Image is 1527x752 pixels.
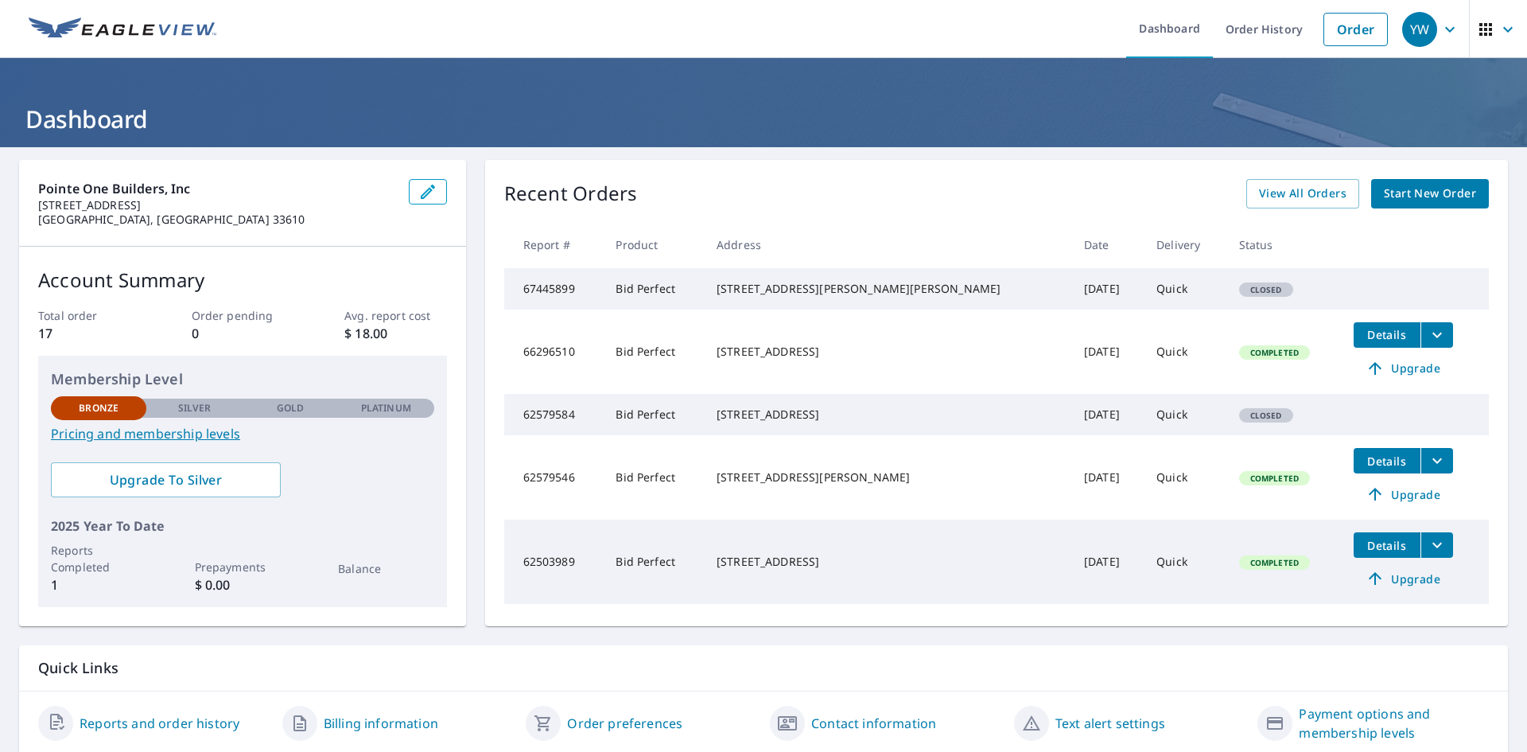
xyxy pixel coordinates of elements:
div: [STREET_ADDRESS] [717,407,1059,423]
a: Pricing and membership levels [51,424,434,443]
button: detailsBtn-66296510 [1354,322,1420,348]
span: Upgrade To Silver [64,471,268,489]
a: Order preferences [567,714,682,733]
th: Product [603,221,704,268]
th: Report # [504,221,604,268]
p: [STREET_ADDRESS] [38,198,396,212]
p: 0 [192,324,293,343]
td: 66296510 [504,310,604,394]
td: 62579546 [504,435,604,520]
p: Avg. report cost [344,307,446,324]
td: Quick [1144,310,1226,394]
p: Membership Level [51,368,434,390]
a: Upgrade [1354,356,1453,381]
button: filesDropdownBtn-66296510 [1420,322,1453,348]
p: Gold [277,401,304,415]
div: [STREET_ADDRESS] [717,344,1059,360]
span: Completed [1241,347,1308,358]
p: [GEOGRAPHIC_DATA], [GEOGRAPHIC_DATA] 33610 [38,212,396,227]
a: Order [1323,13,1388,46]
td: Quick [1144,435,1226,520]
a: Payment options and membership levels [1299,704,1489,742]
button: filesDropdownBtn-62579546 [1420,448,1453,473]
span: Details [1363,538,1411,553]
p: Reports Completed [51,542,146,575]
td: [DATE] [1071,394,1144,435]
p: Balance [338,560,433,577]
td: 62503989 [504,520,604,604]
td: Quick [1144,268,1226,310]
th: Delivery [1144,221,1226,268]
p: 17 [38,324,140,343]
a: Text alert settings [1055,714,1165,733]
span: Details [1363,454,1411,469]
p: Bronze [79,401,119,415]
a: Contact information [811,714,936,733]
td: Bid Perfect [603,268,704,310]
th: Status [1226,221,1341,268]
span: Details [1363,327,1411,342]
td: [DATE] [1071,520,1144,604]
span: View All Orders [1259,184,1346,204]
p: $ 0.00 [195,575,290,594]
td: 67445899 [504,268,604,310]
a: Upgrade [1354,566,1453,591]
button: detailsBtn-62503989 [1354,532,1420,558]
p: Total order [38,307,140,324]
td: [DATE] [1071,435,1144,520]
th: Address [704,221,1071,268]
span: Start New Order [1384,184,1476,204]
span: Closed [1241,410,1292,421]
th: Date [1071,221,1144,268]
td: Bid Perfect [603,435,704,520]
span: Upgrade [1363,569,1443,588]
img: EV Logo [29,18,216,41]
p: Quick Links [38,658,1489,678]
p: Prepayments [195,559,290,575]
a: Upgrade [1354,481,1453,507]
p: Order pending [192,307,293,324]
div: [STREET_ADDRESS][PERSON_NAME] [717,470,1059,485]
a: Upgrade To Silver [51,462,281,497]
button: detailsBtn-62579546 [1354,448,1420,473]
a: View All Orders [1246,179,1359,208]
span: Completed [1241,473,1308,484]
span: Upgrade [1363,485,1443,504]
td: Quick [1144,520,1226,604]
button: filesDropdownBtn-62503989 [1420,532,1453,558]
a: Start New Order [1371,179,1489,208]
td: Bid Perfect [603,310,704,394]
td: Bid Perfect [603,520,704,604]
span: Completed [1241,557,1308,568]
td: [DATE] [1071,268,1144,310]
div: YW [1402,12,1437,47]
p: Pointe One Builders, Inc [38,179,396,198]
h1: Dashboard [19,103,1508,135]
p: 2025 Year To Date [51,516,434,536]
p: Silver [178,401,212,415]
td: 62579584 [504,394,604,435]
p: Platinum [361,401,411,415]
p: 1 [51,575,146,594]
div: [STREET_ADDRESS] [717,554,1059,570]
td: Bid Perfect [603,394,704,435]
p: Recent Orders [504,179,638,208]
span: Closed [1241,284,1292,295]
p: Account Summary [38,266,447,294]
span: Upgrade [1363,359,1443,378]
div: [STREET_ADDRESS][PERSON_NAME][PERSON_NAME] [717,281,1059,297]
a: Billing information [324,714,438,733]
td: [DATE] [1071,310,1144,394]
a: Reports and order history [80,714,239,733]
p: $ 18.00 [344,324,446,343]
td: Quick [1144,394,1226,435]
